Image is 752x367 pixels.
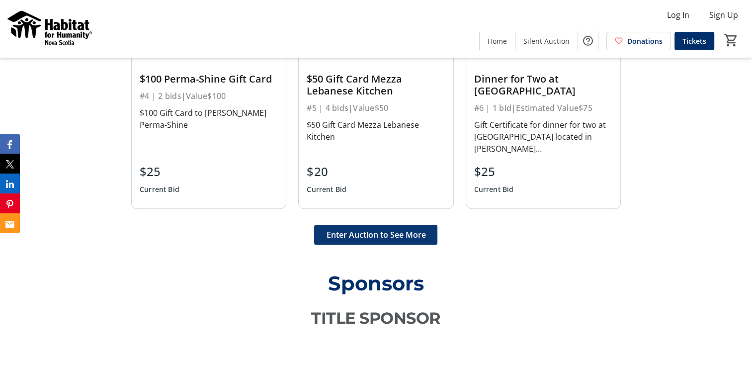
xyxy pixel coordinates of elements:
[709,9,738,21] span: Sign Up
[314,225,437,245] button: Enter Auction to See More
[606,32,670,50] a: Donations
[140,181,179,198] div: Current Bid
[131,269,621,298] div: Sponsors
[307,163,346,181] div: $20
[667,9,689,21] span: Log In
[515,32,578,50] a: Silent Auction
[722,31,740,49] button: Cart
[682,36,706,46] span: Tickets
[307,73,445,97] div: $50 Gift Card Mezza Lebanese Kitchen
[307,101,445,115] div: #5 | 4 bids | Value $50
[701,7,746,23] button: Sign Up
[307,181,346,198] div: Current Bid
[474,181,514,198] div: Current Bid
[140,89,278,103] div: #4 | 2 bids | Value $100
[140,107,278,131] div: $100 Gift Card to [PERSON_NAME] Perma-Shine
[131,306,621,330] p: TITLE SPONSOR
[6,4,94,54] img: Habitat for Humanity Nova Scotia's Logo
[523,36,570,46] span: Silent Auction
[307,119,445,143] div: $50 Gift Card Mezza Lebanese Kitchen
[488,36,507,46] span: Home
[140,163,179,181] div: $25
[474,73,612,97] div: Dinner for Two at [GEOGRAPHIC_DATA]
[480,32,515,50] a: Home
[326,229,425,241] span: Enter Auction to See More
[474,163,514,181] div: $25
[140,73,278,85] div: $100 Perma-Shine Gift Card
[578,31,598,51] button: Help
[474,119,612,155] div: Gift Certificate for dinner for two at [GEOGRAPHIC_DATA] located in [PERSON_NAME][GEOGRAPHIC_DATA].
[627,36,663,46] span: Donations
[659,7,697,23] button: Log In
[674,32,714,50] a: Tickets
[474,101,612,115] div: #6 | 1 bid | Estimated Value $75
